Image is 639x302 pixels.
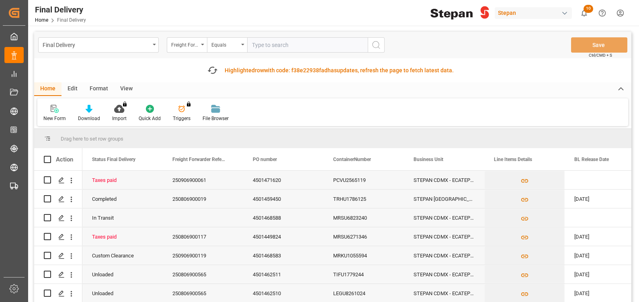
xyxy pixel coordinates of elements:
[404,265,484,284] div: STEPAN CDMX - ECATEPEC
[404,227,484,246] div: STEPAN CDMX - ECATEPEC
[163,265,243,284] div: 250806900565
[247,37,368,53] input: Type to search
[571,37,627,53] button: Save
[495,5,575,20] button: Stepan
[368,37,385,53] button: search button
[404,208,484,227] div: STEPAN CDMX - ECATEPEC
[207,37,247,53] button: open menu
[324,171,404,189] div: PCVU2565119
[167,37,207,53] button: open menu
[56,156,73,163] div: Action
[35,4,86,16] div: Final Delivery
[243,265,324,284] div: 4501462511
[61,136,123,142] span: Drag here to set row groups
[328,67,337,73] span: has
[324,208,404,227] div: MRSU6823240
[333,157,371,162] span: ContainerNumber
[404,190,484,208] div: STEPAN [GEOGRAPHIC_DATA] - [PERSON_NAME]
[34,246,82,265] div: Press SPACE to select this row.
[225,66,454,75] div: Highlighted with code: updates, refresh the page to fetch latest data.
[139,115,161,122] div: Quick Add
[35,17,48,23] a: Home
[163,227,243,246] div: 250806900117
[494,157,532,162] span: Line Items Details
[38,37,159,53] button: open menu
[34,265,82,284] div: Press SPACE to select this row.
[324,246,404,265] div: MRKU1055594
[404,171,484,189] div: STEPAN CDMX - ECATEPEC
[574,157,609,162] span: BL Release Date
[61,82,84,96] div: Edit
[34,208,82,227] div: Press SPACE to select this row.
[593,4,611,22] button: Help Center
[414,157,443,162] span: Business Unit
[78,115,100,122] div: Download
[43,39,150,49] div: Final Delivery
[324,190,404,208] div: TRHU1786125
[163,246,243,265] div: 250906900119
[589,52,612,58] span: Ctrl/CMD + S
[253,157,277,162] span: PO number
[34,227,82,246] div: Press SPACE to select this row.
[92,190,153,208] div: Completed
[255,67,264,73] span: row
[211,39,239,49] div: Equals
[575,4,593,22] button: show 10 new notifications
[43,115,66,122] div: New Form
[243,227,324,246] div: 4501449824
[163,171,243,189] div: 250906900061
[92,247,153,265] div: Custom Clearance
[243,208,324,227] div: 4501468588
[495,7,572,19] div: Stepan
[203,115,229,122] div: File Browser
[171,39,199,49] div: Freight Forwarder Reference
[34,171,82,190] div: Press SPACE to select this row.
[404,246,484,265] div: STEPAN CDMX - ECATEPEC
[324,265,404,284] div: TIFU1779244
[92,265,153,284] div: Unloaded
[430,6,489,20] img: Stepan_Company_logo.svg.png_1713531530.png
[163,190,243,208] div: 250806900019
[243,171,324,189] div: 4501471620
[34,190,82,208] div: Press SPACE to select this row.
[584,5,593,13] span: 10
[92,228,153,246] div: Taxes paid
[92,171,153,190] div: Taxes paid
[114,82,139,96] div: View
[84,82,114,96] div: Format
[34,82,61,96] div: Home
[92,209,153,227] div: In Transit
[291,67,328,73] span: f38e22938fad
[324,227,404,246] div: MRSU6271346
[92,157,135,162] span: Status Final Delivery
[243,190,324,208] div: 4501459450
[172,157,226,162] span: Freight Forwarder Reference
[243,246,324,265] div: 4501468583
